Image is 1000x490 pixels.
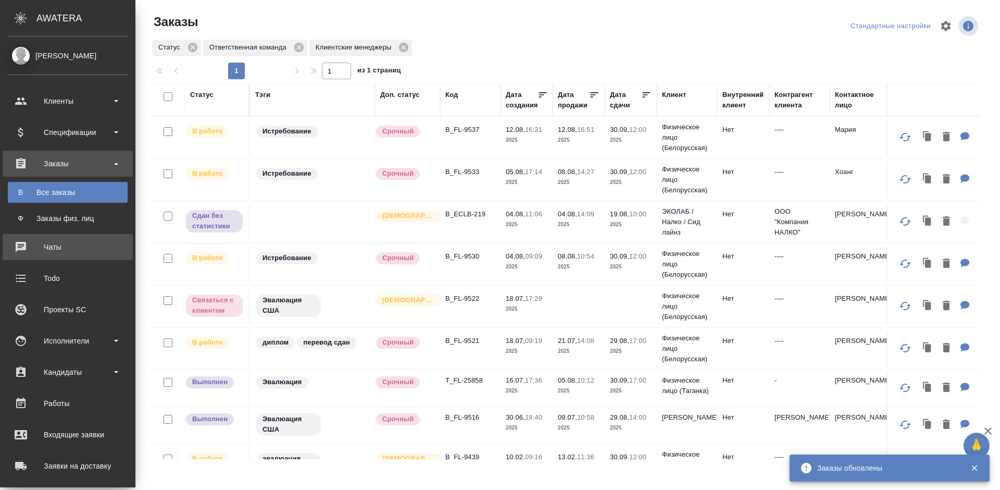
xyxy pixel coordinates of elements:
p: диплом [262,337,289,348]
button: Удалить [938,296,955,317]
div: Чаты [8,239,128,255]
p: Выполнен [192,377,228,387]
div: Исполнители [8,333,128,349]
p: 30.09, [610,252,629,260]
p: Эвалюация [262,377,302,387]
div: Выставляет ПМ после принятия заказа от КМа [185,452,244,466]
a: ФЗаказы физ. лиц [8,208,128,229]
p: B_FL-9521 [445,336,495,346]
p: 16:51 [577,126,594,133]
p: 2025 [506,386,547,396]
div: AWATERA [36,8,135,29]
div: Эвалюация США [255,412,370,437]
button: Обновить [893,125,918,150]
button: Для ПМ: прошлый заказ KHIM_FL-1204 истребуем еще раз док по одному диплому [955,127,975,148]
p: [PERSON_NAME] [662,412,712,423]
div: Эвалюация [255,375,370,389]
button: Удалить [938,414,955,436]
td: [PERSON_NAME] [830,407,890,444]
div: Заказы обновлены [817,463,955,473]
div: split button [848,18,933,34]
td: Хоанг [830,162,890,198]
p: 17:00 [629,337,646,345]
div: Доп. статус [380,90,420,100]
div: Все заказы [13,187,122,198]
p: 09.07, [558,413,577,421]
p: 10:54 [577,252,594,260]
div: [PERSON_NAME] [8,50,128,62]
p: 30.09, [610,376,629,384]
p: 12:00 [629,453,646,461]
p: 14:09 [577,210,594,218]
div: Тэги [255,90,270,100]
div: Выставляет ПМ после сдачи и проведения начислений. Последний этап для ПМа [185,412,244,426]
p: Нет [722,452,764,462]
div: Заявки на доставку [8,458,128,474]
p: 17:14 [525,168,542,176]
div: Выставляет ПМ после принятия заказа от КМа [185,167,244,181]
p: 2025 [558,177,599,188]
div: Клиентские менеджеры [309,40,413,56]
button: Обновить [893,375,918,400]
div: Спецификации [8,125,128,140]
p: 05.08, [558,376,577,384]
p: Физическое лицо (Белорусская) [662,333,712,364]
p: ООО "Компания НАЛКО" [774,206,824,238]
div: Внутренний клиент [722,90,764,111]
td: Мария [830,119,890,156]
div: Истребование [255,125,370,139]
div: Выставляется автоматически, если на указанный объем услуг необходимо больше времени в стандартном... [375,251,435,265]
button: Обновить [893,452,918,477]
p: перевод сдан [303,337,350,348]
p: Нет [722,125,764,135]
p: эвалюация Канада [262,454,315,474]
button: Клонировать [918,253,938,275]
button: Обновить [893,336,918,361]
p: Ответственная команда [209,42,290,53]
div: Выставляет ПМ после принятия заказа от КМа [185,251,244,265]
button: Обновить [893,293,918,318]
p: Срочный [382,377,414,387]
div: Статус [152,40,201,56]
div: Дата сдачи [610,90,641,111]
p: 10.02, [506,453,525,461]
a: Работы [3,390,133,416]
div: Работы [8,396,128,411]
button: Удалить [938,253,955,275]
button: Клонировать [918,296,938,317]
p: [DEMOGRAPHIC_DATA] [382,454,434,464]
p: В работе [192,337,222,348]
p: Физическое лицо (Белорусская) [662,449,712,481]
div: Дата продажи [558,90,589,111]
p: 21.07, [558,337,577,345]
div: Проекты SC [8,302,128,317]
p: 30.09, [610,126,629,133]
p: 13.02, [558,453,577,461]
button: Удалить [938,211,955,232]
a: Входящие заявки [3,422,133,448]
p: 2025 [506,135,547,145]
p: 2025 [506,423,547,433]
p: Физическое лицо (Белорусская) [662,249,712,280]
span: Заказы [151,14,198,30]
td: [PERSON_NAME] [830,447,890,483]
p: 2025 [506,177,547,188]
p: 10:58 [577,413,594,421]
div: Todo [8,271,128,286]
p: 14:27 [577,168,594,176]
p: Нет [722,412,764,423]
p: T_FL-25858 [445,375,495,386]
p: Нет [722,336,764,346]
p: [PERSON_NAME] [774,412,824,423]
div: Выставляется автоматически, если на указанный объем услуг необходимо больше времени в стандартном... [375,336,435,350]
p: Срочный [382,253,414,263]
p: В работе [192,168,222,179]
div: Выставляется автоматически, если на указанный объем услуг необходимо больше времени в стандартном... [375,167,435,181]
p: B_FL-9533 [445,167,495,177]
button: Клонировать [918,338,938,359]
p: В работе [192,253,222,263]
p: Нет [722,293,764,304]
p: Срочный [382,126,414,137]
button: Клонировать [918,377,938,399]
p: 30.09, [610,453,629,461]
